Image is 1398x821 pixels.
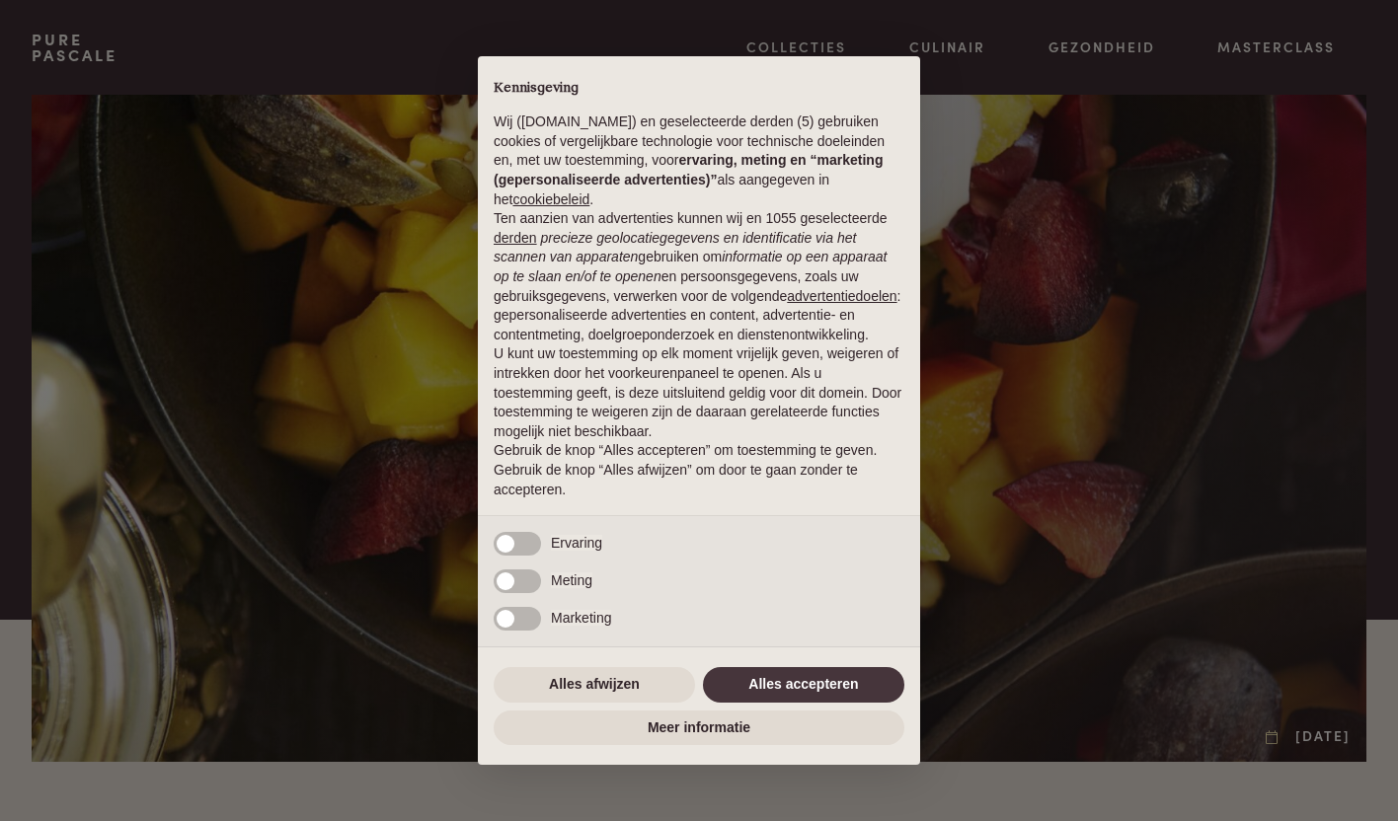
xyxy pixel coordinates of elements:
h2: Kennisgeving [494,80,904,98]
span: Meting [551,572,592,588]
p: Gebruik de knop “Alles accepteren” om toestemming te geven. Gebruik de knop “Alles afwijzen” om d... [494,441,904,499]
p: Wij ([DOMAIN_NAME]) en geselecteerde derden (5) gebruiken cookies of vergelijkbare technologie vo... [494,112,904,209]
button: Alles afwijzen [494,667,695,703]
p: Ten aanzien van advertenties kunnen wij en 1055 geselecteerde gebruiken om en persoonsgegevens, z... [494,209,904,344]
em: precieze geolocatiegegevens en identificatie via het scannen van apparaten [494,230,856,265]
button: Alles accepteren [703,667,904,703]
strong: ervaring, meting en “marketing (gepersonaliseerde advertenties)” [494,152,883,187]
p: U kunt uw toestemming op elk moment vrijelijk geven, weigeren of intrekken door het voorkeurenpan... [494,344,904,441]
button: derden [494,229,537,249]
em: informatie op een apparaat op te slaan en/of te openen [494,249,888,284]
button: advertentiedoelen [787,287,896,307]
button: Meer informatie [494,710,904,746]
span: Marketing [551,610,611,626]
span: Ervaring [551,535,602,551]
a: cookiebeleid [512,191,589,207]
